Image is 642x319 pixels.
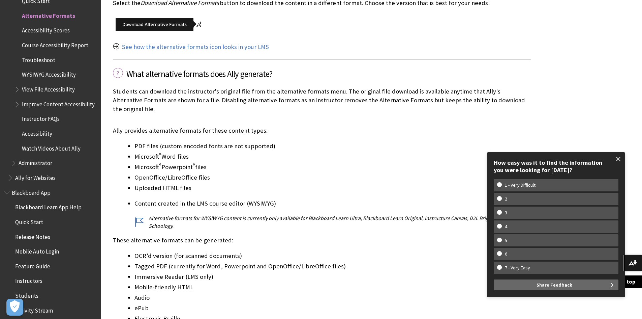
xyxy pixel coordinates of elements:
[113,87,531,114] p: Students can download the instructor's original file from the alternative formats menu. The origi...
[537,280,572,290] span: Share Feedback
[15,305,53,314] span: Activity Stream
[134,162,531,172] li: Microsoft Powerpoint files
[22,39,88,49] span: Course Accessibility Report
[134,183,531,193] li: Uploaded HTML files
[134,141,531,151] li: PDF files (custom encoded fonts are not supported)
[22,113,60,123] span: Instructor FAQs
[15,275,42,285] span: Instructors
[134,173,531,182] li: OpenOffice/LibreOffice files
[497,182,543,188] w-span: 1 - Very Difficult
[122,43,269,51] a: See how the alternative formats icon looks in your LMS
[494,159,618,174] div: How easy was it to find the information you were looking for [DATE]?
[497,210,515,216] w-span: 3
[15,202,82,211] span: Blackboard Learn App Help
[134,152,531,161] li: Microsoft Word files
[497,265,538,271] w-span: 7 - Very Easy
[134,293,531,302] li: Audio
[134,251,531,261] li: OCR’d version (for scanned documents)
[6,299,23,316] button: Open Preferences
[134,283,531,292] li: Mobile-friendly HTML
[134,303,531,313] li: ePub
[22,10,75,19] span: Alternative Formats
[22,128,52,137] span: Accessibility
[497,224,515,230] w-span: 4
[126,68,531,81] span: What alternative formats does Ally generate?
[15,231,50,240] span: Release Notes
[22,99,95,108] span: Improve Content Accessibility
[15,261,50,270] span: Feature Guide
[497,238,515,243] w-span: 5
[15,216,43,225] span: Quick Start
[193,162,195,168] sup: ®
[134,272,531,282] li: Immersive Reader (LMS only)
[494,280,618,290] button: Share Feedback
[22,54,55,63] span: Troubleshoot
[22,143,81,152] span: Watch Videos About Ally
[134,214,531,230] p: Alternative formats for WYSIWYG content is currently only available for Blackboard Learn Ultra, B...
[159,152,161,158] sup: ®
[134,199,531,208] p: Content created in the LMS course editor (WYSIWYG)
[12,187,51,196] span: Blackboard App
[15,172,56,181] span: Ally for Websites
[22,69,76,78] span: WYSIWYG Accessibility
[19,158,52,167] span: Administrator
[22,84,75,93] span: View File Accessibility
[497,251,515,257] w-span: 6
[113,14,206,35] img: The Download Alternate Formats button is an A
[134,262,531,271] li: Tagged PDF (currently for Word, Powerpoint and OpenOffice/LibreOffice files)
[15,290,38,299] span: Students
[113,236,531,245] p: These alternative formats can be generated:
[22,25,70,34] span: Accessibility Scores
[15,246,59,255] span: Mobile Auto Login
[113,126,531,135] p: Ally provides alternative formats for these content types:
[159,162,161,168] sup: ®
[497,196,515,202] w-span: 2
